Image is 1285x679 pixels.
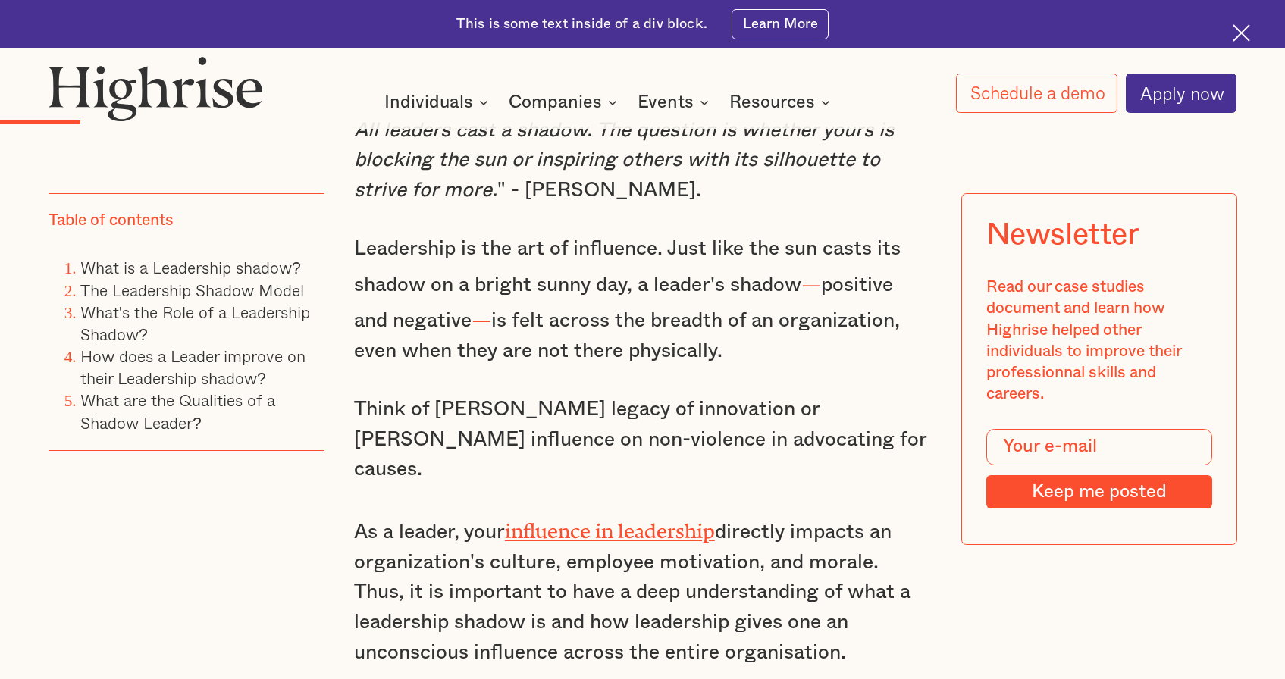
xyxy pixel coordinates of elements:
[986,277,1212,405] div: Read our case studies document and learn how Highrise helped other individuals to improve their p...
[354,116,931,206] p: " - [PERSON_NAME].
[505,520,715,533] a: influence in leadership
[638,93,694,111] div: Events
[80,343,306,390] a: How does a Leader improve on their Leadership shadow?
[80,255,301,280] a: What is a Leadership shadow?
[638,93,713,111] div: Events
[1126,74,1236,113] a: Apply now
[986,475,1212,508] input: Keep me posted
[986,217,1139,252] div: Newsletter
[732,9,829,39] a: Learn More
[729,93,835,111] div: Resources
[354,120,894,200] em: All leaders cast a shadow. The question is whether yours is blocking the sun or inspiring others ...
[384,93,473,111] div: Individuals
[509,93,602,111] div: Companies
[472,308,491,321] strong: —
[801,273,821,286] strong: —
[456,14,707,33] div: This is some text inside of a div block.
[1233,24,1250,42] img: Cross icon
[49,56,263,121] img: Highrise logo
[354,513,931,668] p: As a leader, your directly impacts an organization's culture, employee motivation, and morale. Th...
[384,93,493,111] div: Individuals
[354,395,931,485] p: Think of [PERSON_NAME] legacy of innovation or [PERSON_NAME] influence on non-violence in advocat...
[729,93,815,111] div: Resources
[80,387,275,434] a: What are the Qualities of a Shadow Leader?
[986,429,1212,508] form: Modal Form
[49,209,174,230] div: Table of contents
[986,429,1212,465] input: Your e-mail
[354,234,931,367] p: Leadership is the art of influence. Just like the sun casts its shadow on a bright sunny day, a l...
[80,277,304,302] a: The Leadership Shadow Model
[509,93,622,111] div: Companies
[80,299,310,346] a: What's the Role of a Leadership Shadow?
[956,74,1117,112] a: Schedule a demo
